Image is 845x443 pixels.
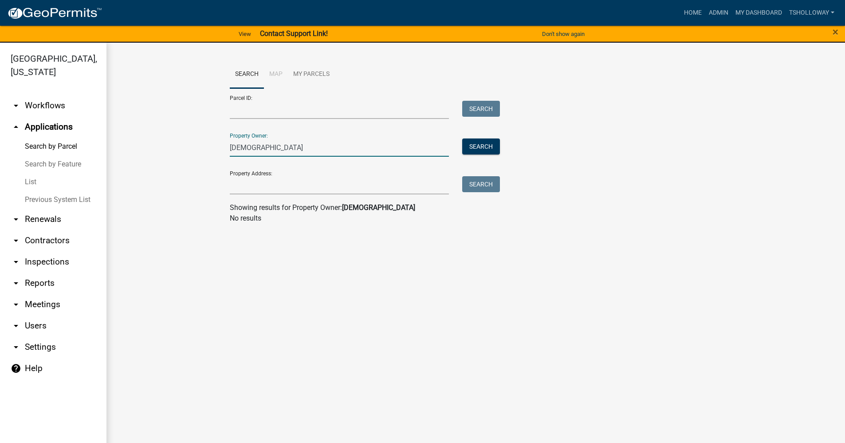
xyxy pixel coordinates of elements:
strong: Contact Support Link! [260,29,328,38]
strong: [DEMOGRAPHIC_DATA] [342,203,415,212]
button: Close [833,27,838,37]
button: Search [462,101,500,117]
i: arrow_drop_down [11,299,21,310]
a: Admin [705,4,732,21]
button: Search [462,138,500,154]
a: Search [230,60,264,89]
a: My Parcels [288,60,335,89]
i: arrow_drop_up [11,122,21,132]
i: arrow_drop_down [11,257,21,267]
a: tsholloway [786,4,838,21]
a: View [235,27,255,41]
i: arrow_drop_down [11,214,21,225]
div: Showing results for Property Owner: [230,202,722,213]
i: help [11,363,21,374]
i: arrow_drop_down [11,235,21,246]
i: arrow_drop_down [11,342,21,352]
p: No results [230,213,722,224]
a: My Dashboard [732,4,786,21]
a: Home [680,4,705,21]
span: × [833,26,838,38]
button: Search [462,176,500,192]
i: arrow_drop_down [11,320,21,331]
i: arrow_drop_down [11,278,21,289]
button: Don't show again [538,27,588,41]
i: arrow_drop_down [11,100,21,111]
